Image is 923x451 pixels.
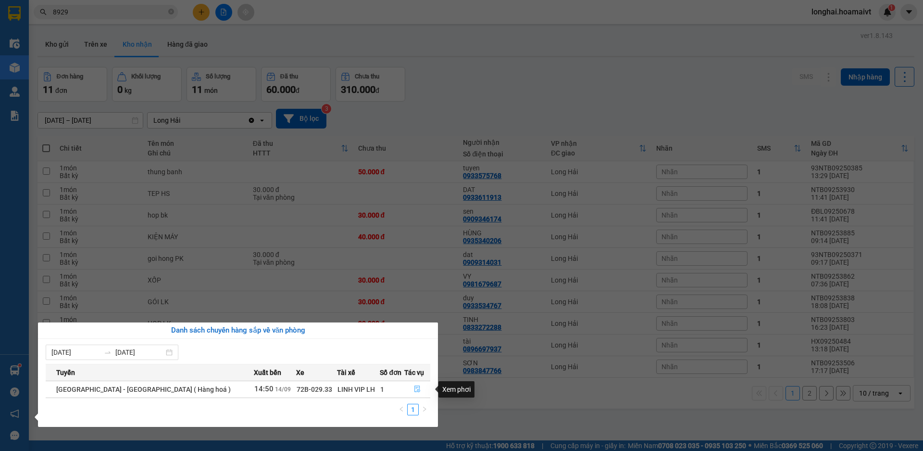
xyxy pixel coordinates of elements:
[275,386,291,393] span: 14/09
[82,8,150,31] div: PV Miền Tây
[407,404,419,415] li: 1
[438,381,474,398] div: Xem phơi
[408,404,418,415] a: 1
[8,20,75,31] div: NGỌC
[82,9,105,19] span: Nhận:
[296,367,304,378] span: Xe
[254,367,281,378] span: Xuất bến
[414,386,421,393] span: file-done
[56,367,75,378] span: Tuyến
[51,347,100,358] input: Từ ngày
[104,348,112,356] span: to
[7,62,77,74] div: 50.000
[46,325,430,336] div: Danh sách chuyến hàng sắp về văn phòng
[380,386,384,393] span: 1
[7,63,16,73] span: R :
[399,406,404,412] span: left
[404,367,424,378] span: Tác vụ
[8,8,75,20] div: Long Hải
[8,45,75,56] div: P TINH
[380,367,401,378] span: Số đơn
[337,367,355,378] span: Tài xế
[8,9,23,19] span: Gửi:
[104,348,112,356] span: swap-right
[422,406,427,412] span: right
[115,347,164,358] input: Đến ngày
[82,31,150,43] div: HUYEN
[419,404,430,415] li: Next Page
[297,386,332,393] span: 72B-029.33
[419,404,430,415] button: right
[396,404,407,415] li: Previous Page
[405,382,430,397] button: file-done
[82,43,150,56] div: 0336050537
[396,404,407,415] button: left
[56,386,231,393] span: [GEOGRAPHIC_DATA] - [GEOGRAPHIC_DATA] ( Hàng hoá )
[8,31,75,45] div: 0344654655
[254,385,274,393] span: 14:50
[337,384,380,395] div: LINH VIP LH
